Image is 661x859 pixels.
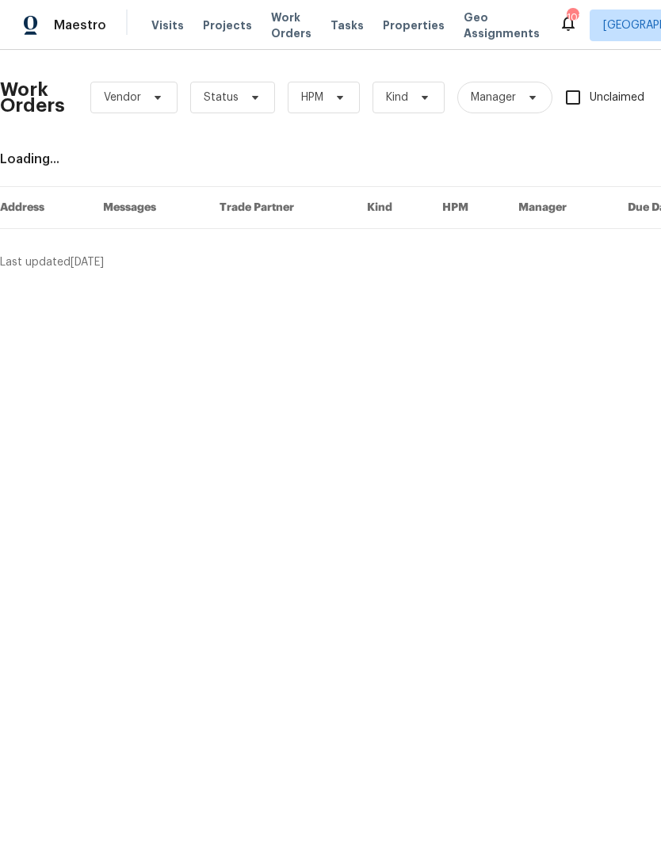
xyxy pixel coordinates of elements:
th: HPM [430,187,506,229]
th: Kind [354,187,430,229]
th: Trade Partner [207,187,355,229]
span: Projects [203,17,252,33]
span: Tasks [330,20,364,31]
span: Unclaimed [590,90,644,106]
span: Status [204,90,239,105]
span: Geo Assignments [464,10,540,41]
th: Messages [90,187,207,229]
span: Maestro [54,17,106,33]
span: Work Orders [271,10,311,41]
div: 101 [567,10,578,25]
span: [DATE] [71,257,104,268]
span: Visits [151,17,184,33]
span: Manager [471,90,516,105]
span: HPM [301,90,323,105]
span: Properties [383,17,445,33]
span: Vendor [104,90,141,105]
span: Kind [386,90,408,105]
th: Manager [506,187,615,229]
